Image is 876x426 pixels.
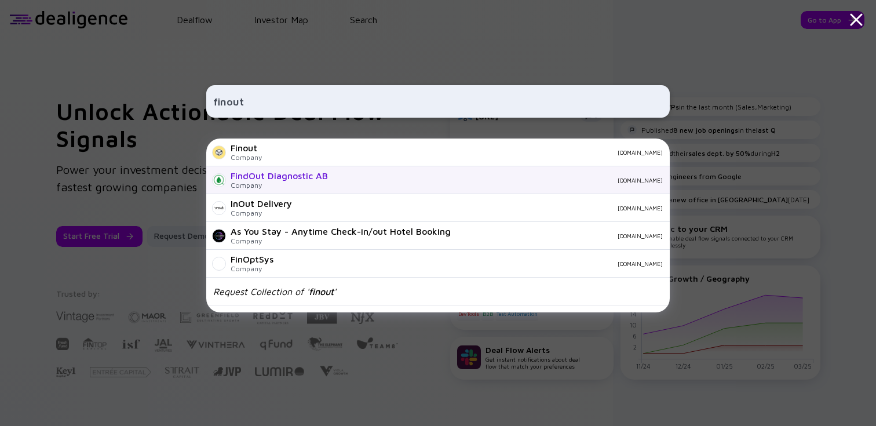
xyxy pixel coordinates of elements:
[231,236,451,245] div: Company
[460,232,663,239] div: [DOMAIN_NAME]
[309,286,334,297] span: finout
[231,226,451,236] div: As You Stay - Anytime Check-in/out Hotel Booking
[231,181,328,190] div: Company
[231,209,292,217] div: Company
[231,170,328,181] div: FindOut Diagnostic AB
[231,198,292,209] div: InOut Delivery
[231,264,273,273] div: Company
[231,143,262,153] div: Finout
[213,91,663,112] input: Search Company or Investor...
[301,205,663,212] div: [DOMAIN_NAME]
[213,286,336,297] div: Request Collection of ' '
[231,153,262,162] div: Company
[337,177,663,184] div: [DOMAIN_NAME]
[271,149,663,156] div: [DOMAIN_NAME]
[231,254,273,264] div: FinOptSys
[283,260,663,267] div: [DOMAIN_NAME]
